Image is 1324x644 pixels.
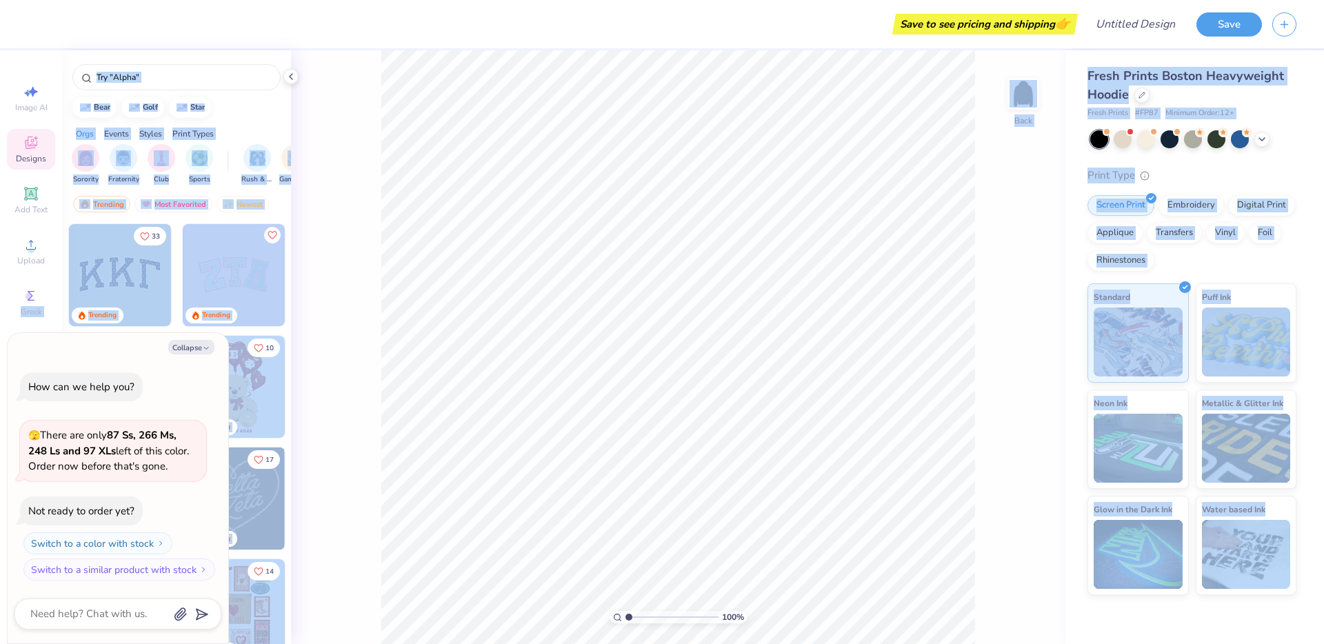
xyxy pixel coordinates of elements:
button: Collapse [168,340,214,354]
div: filter for Fraternity [108,144,139,185]
button: star [169,97,211,118]
span: Puff Ink [1202,290,1231,304]
img: Water based Ink [1202,520,1291,589]
div: Trending [73,196,130,212]
img: Puff Ink [1202,308,1291,376]
strong: 87 Ss, 266 Ms, 248 Ls and 97 XLs [28,428,177,458]
img: most_fav.gif [141,199,152,209]
button: filter button [279,144,311,185]
div: filter for Game Day [279,144,311,185]
span: Designs [16,153,46,164]
img: trending.gif [79,199,90,209]
div: Styles [139,128,162,140]
button: filter button [185,144,213,185]
div: Most Favorited [134,196,212,212]
span: Sports [189,174,210,185]
img: Sorority Image [78,150,94,166]
span: 14 [265,568,274,575]
img: Neon Ink [1094,414,1183,483]
span: Upload [17,255,45,266]
span: 33 [152,233,160,240]
span: Standard [1094,290,1130,304]
div: Foil [1249,223,1281,243]
span: # FP87 [1135,108,1158,119]
div: Trending [202,310,230,321]
img: Newest.gif [223,199,234,209]
button: filter button [72,144,99,185]
span: 🫣 [28,429,40,442]
span: Club [154,174,169,185]
span: Metallic & Glitter Ink [1202,396,1283,410]
img: 3b9aba4f-e317-4aa7-a679-c95a879539bd [69,224,171,326]
img: 5ee11766-d822-42f5-ad4e-763472bf8dcf [284,224,386,326]
span: Minimum Order: 12 + [1165,108,1234,119]
img: 587403a7-0594-4a7f-b2bd-0ca67a3ff8dd [183,336,285,438]
span: Fraternity [108,174,139,185]
div: Print Type [1087,168,1296,183]
div: Applique [1087,223,1143,243]
img: trend_line.gif [80,103,91,112]
button: Save [1196,12,1262,37]
span: There are only left of this color. Order now before that's gone. [28,428,189,473]
div: star [190,103,205,111]
span: 17 [265,456,274,463]
img: Standard [1094,308,1183,376]
button: filter button [241,144,273,185]
img: ead2b24a-117b-4488-9b34-c08fd5176a7b [284,447,386,550]
div: bear [94,103,110,111]
button: Like [264,227,281,243]
span: Game Day [279,174,311,185]
span: 👉 [1055,15,1070,32]
span: Fresh Prints [1087,108,1128,119]
span: 100 % [722,611,744,623]
img: edfb13fc-0e43-44eb-bea2-bf7fc0dd67f9 [170,224,272,326]
span: Add Text [14,204,48,215]
img: Switch to a color with stock [157,539,165,547]
div: Embroidery [1158,195,1224,216]
div: Vinyl [1206,223,1245,243]
div: Rhinestones [1087,250,1154,271]
div: filter for Sorority [72,144,99,185]
span: Glow in the Dark Ink [1094,502,1172,516]
div: Save to see pricing and shipping [896,14,1074,34]
img: Fraternity Image [116,150,131,166]
div: filter for Club [148,144,175,185]
img: Rush & Bid Image [250,150,265,166]
span: Fresh Prints Boston Heavyweight Hoodie [1087,68,1284,103]
img: 12710c6a-dcc0-49ce-8688-7fe8d5f96fe2 [183,447,285,550]
button: Like [248,339,280,357]
span: Image AI [15,102,48,113]
img: trend_line.gif [129,103,140,112]
span: Rush & Bid [241,174,273,185]
img: Back [1010,80,1037,108]
button: Like [248,562,280,581]
div: golf [143,103,158,111]
button: filter button [148,144,175,185]
div: Digital Print [1228,195,1295,216]
div: Not ready to order yet? [28,504,134,518]
span: Water based Ink [1202,502,1265,516]
img: Switch to a similar product with stock [199,565,208,574]
button: Switch to a similar product with stock [23,559,215,581]
img: Sports Image [192,150,208,166]
div: Events [104,128,129,140]
img: Game Day Image [288,150,303,166]
img: Club Image [154,150,169,166]
button: Like [248,450,280,469]
div: Orgs [76,128,94,140]
button: Like [134,227,166,245]
div: Newest [217,196,269,212]
div: filter for Sports [185,144,213,185]
div: Trending [88,310,117,321]
button: bear [72,97,117,118]
img: Glow in the Dark Ink [1094,520,1183,589]
div: Print Types [172,128,214,140]
div: filter for Rush & Bid [241,144,273,185]
span: Neon Ink [1094,396,1127,410]
div: Back [1014,114,1032,127]
img: 9980f5e8-e6a1-4b4a-8839-2b0e9349023c [183,224,285,326]
button: golf [121,97,164,118]
button: filter button [108,144,139,185]
div: Transfers [1147,223,1202,243]
button: Switch to a color with stock [23,532,172,554]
